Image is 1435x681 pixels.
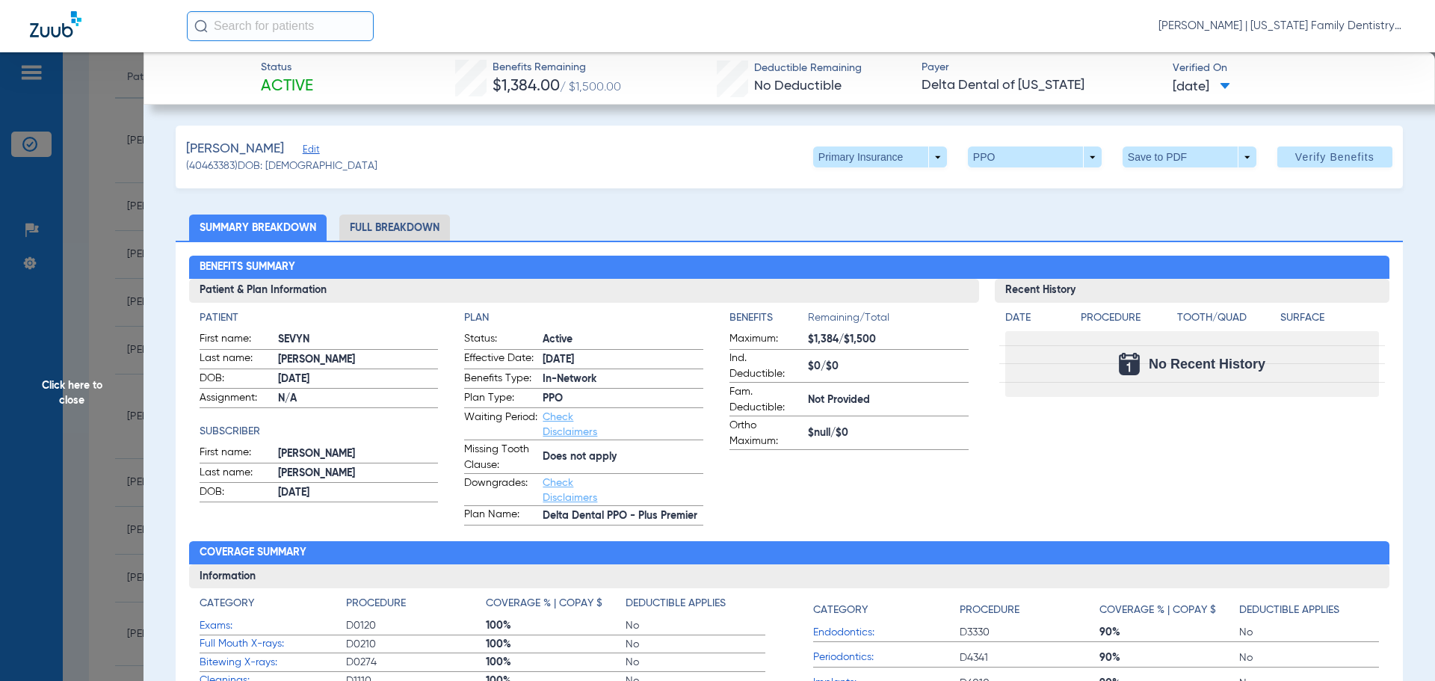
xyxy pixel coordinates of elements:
[1119,353,1140,375] img: Calendar
[200,310,439,326] h4: Patient
[754,61,862,76] span: Deductible Remaining
[543,391,703,407] span: PPO
[464,410,537,440] span: Waiting Period:
[1177,310,1276,331] app-breakdown-title: Tooth/Quad
[200,484,273,502] span: DOB:
[464,475,537,505] span: Downgrades:
[464,331,537,349] span: Status:
[729,351,803,382] span: Ind. Deductible:
[626,655,765,670] span: No
[278,485,439,501] span: [DATE]
[626,637,765,652] span: No
[346,655,486,670] span: D0274
[200,596,254,611] h4: Category
[1173,61,1411,76] span: Verified On
[1360,609,1435,681] iframe: Chat Widget
[626,596,765,617] app-breakdown-title: Deductible Applies
[346,596,486,617] app-breakdown-title: Procedure
[729,384,803,416] span: Fam. Deductible:
[200,445,273,463] span: First name:
[729,418,803,449] span: Ortho Maximum:
[200,390,273,408] span: Assignment:
[189,541,1390,565] h2: Coverage Summary
[200,636,346,652] span: Full Mouth X-rays:
[543,508,703,524] span: Delta Dental PPO - Plus Premier
[189,256,1390,280] h2: Benefits Summary
[189,564,1390,588] h3: Information
[187,11,374,41] input: Search for patients
[486,596,602,611] h4: Coverage % | Copay $
[200,465,273,483] span: Last name:
[493,78,560,94] span: $1,384.00
[1158,19,1405,34] span: [PERSON_NAME] | [US_STATE] Family Dentistry
[1005,310,1068,331] app-breakdown-title: Date
[464,310,703,326] h4: Plan
[278,352,439,368] span: [PERSON_NAME]
[560,81,621,93] span: / $1,500.00
[1081,310,1172,326] h4: Procedure
[464,442,537,473] span: Missing Tooth Clause:
[729,331,803,349] span: Maximum:
[922,60,1160,76] span: Payer
[346,596,406,611] h4: Procedure
[1277,147,1392,167] button: Verify Benefits
[1081,310,1172,331] app-breakdown-title: Procedure
[261,60,313,76] span: Status
[808,359,969,375] span: $0/$0
[186,140,284,158] span: [PERSON_NAME]
[1123,147,1256,167] button: Save to PDF
[813,596,960,623] app-breakdown-title: Category
[543,449,703,465] span: Does not apply
[200,424,439,440] app-breakdown-title: Subscriber
[1099,625,1239,640] span: 90%
[960,596,1099,623] app-breakdown-title: Procedure
[486,655,626,670] span: 100%
[278,446,439,462] span: [PERSON_NAME]
[960,625,1099,640] span: D3330
[1173,78,1230,96] span: [DATE]
[200,371,273,389] span: DOB:
[813,603,868,618] h4: Category
[1099,596,1239,623] app-breakdown-title: Coverage % | Copay $
[1099,650,1239,665] span: 90%
[194,19,208,33] img: Search Icon
[813,147,947,167] button: Primary Insurance
[1295,151,1374,163] span: Verify Benefits
[200,596,346,617] app-breakdown-title: Category
[30,11,81,37] img: Zuub Logo
[189,279,979,303] h3: Patient & Plan Information
[968,147,1102,167] button: PPO
[278,372,439,387] span: [DATE]
[486,637,626,652] span: 100%
[186,158,377,174] span: (40463383) DOB: [DEMOGRAPHIC_DATA]
[346,618,486,633] span: D0120
[813,625,960,641] span: Endodontics:
[1280,310,1379,326] h4: Surface
[543,352,703,368] span: [DATE]
[995,279,1390,303] h3: Recent History
[278,391,439,407] span: N/A
[1177,310,1276,326] h4: Tooth/Quad
[346,637,486,652] span: D0210
[1280,310,1379,331] app-breakdown-title: Surface
[278,466,439,481] span: [PERSON_NAME]
[1005,310,1068,326] h4: Date
[1239,625,1379,640] span: No
[808,392,969,408] span: Not Provided
[261,76,313,97] span: Active
[464,371,537,389] span: Benefits Type:
[808,310,969,331] span: Remaining/Total
[960,650,1099,665] span: D4341
[543,372,703,387] span: In-Network
[626,618,765,633] span: No
[486,618,626,633] span: 100%
[729,310,808,326] h4: Benefits
[543,412,597,437] a: Check Disclaimers
[339,215,450,241] li: Full Breakdown
[1239,596,1379,623] app-breakdown-title: Deductible Applies
[1239,650,1379,665] span: No
[278,332,439,348] span: SEVYN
